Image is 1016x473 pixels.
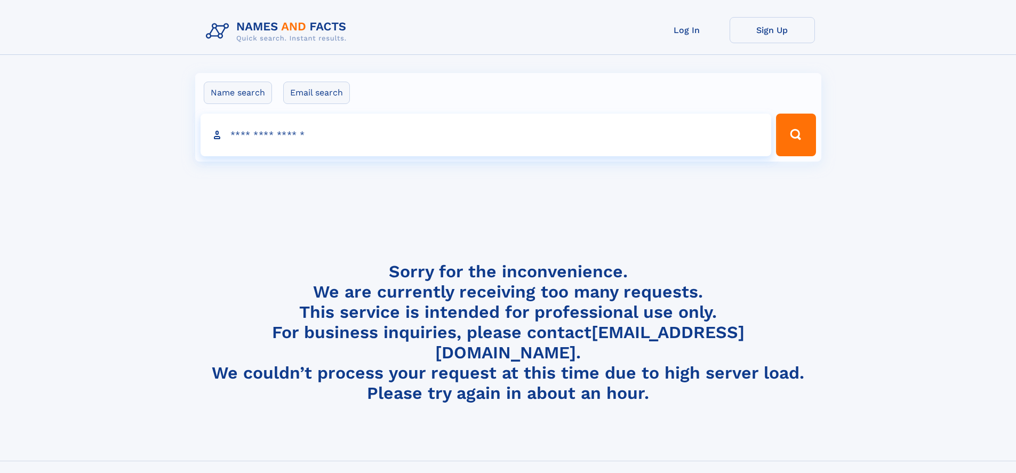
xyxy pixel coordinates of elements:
[435,322,745,363] a: [EMAIL_ADDRESS][DOMAIN_NAME]
[283,82,350,104] label: Email search
[201,114,772,156] input: search input
[776,114,815,156] button: Search Button
[730,17,815,43] a: Sign Up
[202,17,355,46] img: Logo Names and Facts
[644,17,730,43] a: Log In
[204,82,272,104] label: Name search
[202,261,815,404] h4: Sorry for the inconvenience. We are currently receiving too many requests. This service is intend...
